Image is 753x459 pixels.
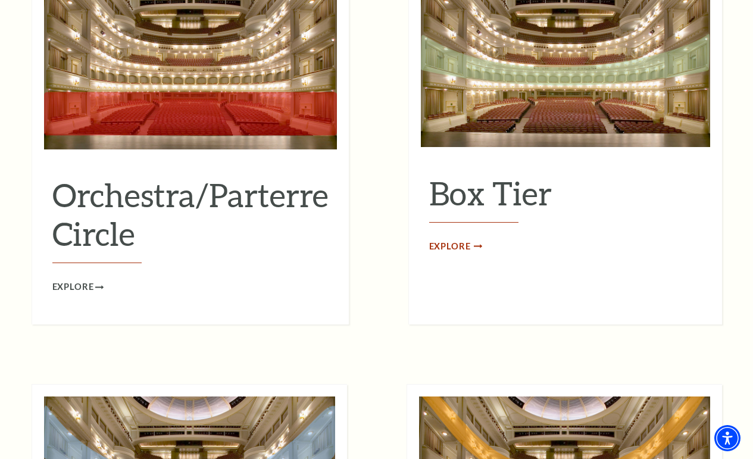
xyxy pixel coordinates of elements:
[429,239,480,254] a: Explore
[429,239,471,254] span: Explore
[714,425,740,451] div: Accessibility Menu
[52,176,329,263] h2: Orchestra/Parterre Circle
[52,280,94,295] span: Explore
[429,174,702,223] h2: Box Tier
[52,280,104,295] a: Explore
